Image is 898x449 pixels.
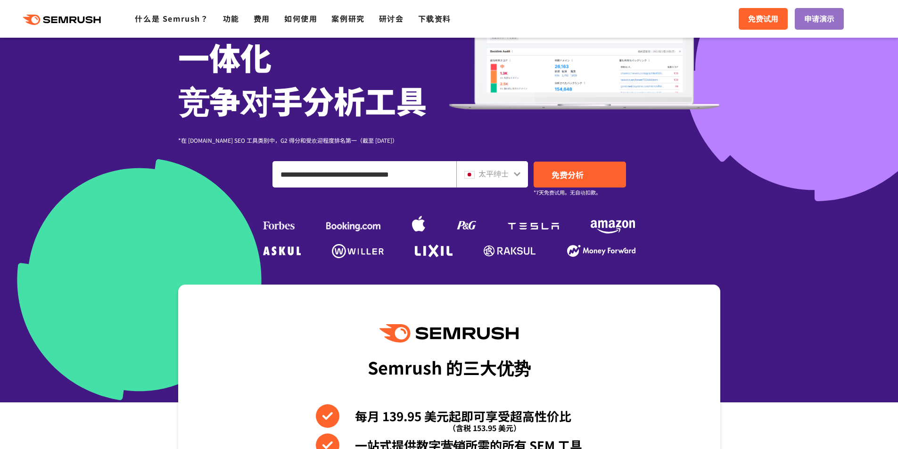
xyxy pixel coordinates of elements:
[355,407,571,425] font: 每月 139.95 美元起即可享受超高性价比
[739,8,788,30] a: 免费试用
[552,169,584,180] font: 免费分析
[135,13,208,24] a: 什么是 Semrush？
[534,188,601,196] font: *7天免费试用。无自动扣款。
[368,355,531,379] font: Semrush 的三大优势
[478,168,509,179] font: 太平绅士
[418,13,451,24] a: 下载资料
[284,13,317,24] a: 如何使用
[795,8,844,30] a: 申请演示
[254,13,270,24] a: 费用
[178,34,272,79] font: 一体化
[273,162,456,187] input: 输入域名、关键字或 URL
[534,162,626,188] a: 免费分析
[223,13,239,24] a: 功能
[804,13,834,24] font: 申请演示
[178,77,427,122] font: 竞争对手分析工具
[748,13,778,24] font: 免费试用
[331,13,364,24] a: 案例研究
[448,422,521,433] font: （含税 153.95 美元）
[178,136,398,144] font: *在 [DOMAIN_NAME] SEO 工具类别中，G2 得分和受欢迎程度排名第一（截至 [DATE]）
[379,13,404,24] a: 研讨会
[379,324,518,343] img: Semrush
